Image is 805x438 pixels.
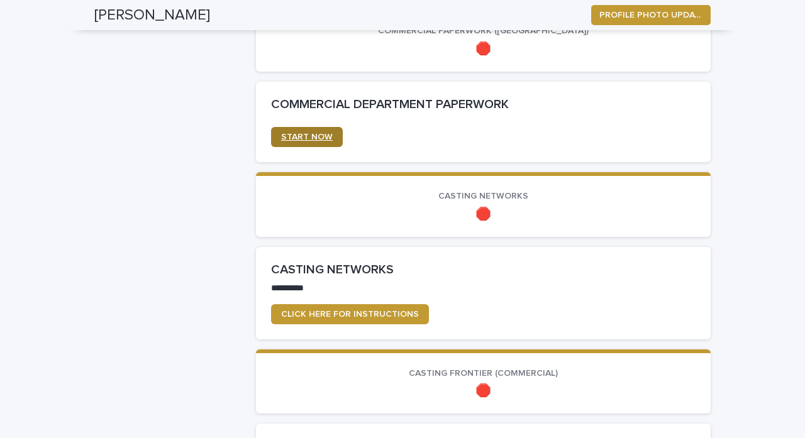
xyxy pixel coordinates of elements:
[94,6,210,25] h2: [PERSON_NAME]
[409,369,558,378] span: CASTING FRONTIER (COMMERCIAL)
[271,304,429,324] a: CLICK HERE FOR INSTRUCTIONS
[281,310,419,319] span: CLICK HERE FOR INSTRUCTIONS
[271,262,696,277] h2: CASTING NETWORKS
[271,207,696,222] p: 🛑
[271,41,696,57] p: 🛑
[378,26,589,35] span: COMMERCIAL PAPERWORK ([GEOGRAPHIC_DATA])
[591,5,711,25] button: PROFILE PHOTO UPDATE
[271,97,696,112] h2: COMMERCIAL DEPARTMENT PAPERWORK
[271,383,696,398] p: 🛑
[438,192,528,200] span: CASTING NETWORKS
[599,9,702,21] span: PROFILE PHOTO UPDATE
[281,133,333,141] span: START NOW
[271,127,343,147] a: START NOW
